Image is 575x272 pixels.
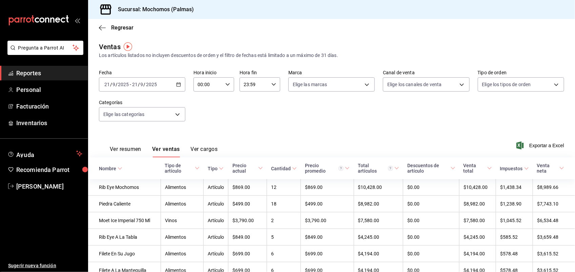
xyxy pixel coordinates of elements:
[208,166,218,171] div: Tipo
[387,81,441,88] span: Elige los canales de venta
[193,71,234,75] label: Hora inicio
[383,71,469,75] label: Canal de venta
[496,179,533,196] td: $1,438.34
[354,229,403,246] td: $4,245.00
[208,166,224,171] span: Tipo
[228,212,267,229] td: $3,790.00
[110,146,141,157] button: Ver resumen
[271,166,297,171] span: Cantidad
[537,163,564,174] span: Venta neta
[305,163,350,174] span: Precio promedio
[130,82,131,87] span: -
[500,166,523,171] div: Impuestos
[537,163,558,174] div: Venta neta
[533,196,575,212] td: $7,743.10
[99,71,185,75] label: Fecha
[111,24,134,31] span: Regresar
[240,71,280,75] label: Hora fin
[459,179,496,196] td: $10,428.00
[267,196,301,212] td: 18
[104,82,110,87] input: --
[228,196,267,212] td: $499.00
[16,118,82,128] span: Inventarios
[112,5,194,14] h3: Sucursal: Mochomos (Palmas)
[75,18,80,23] button: open_drawer_menu
[5,49,83,56] a: Pregunta a Parrot AI
[99,24,134,31] button: Regresar
[354,196,403,212] td: $8,982.00
[500,166,529,171] span: Impuestos
[459,196,496,212] td: $8,982.00
[204,196,228,212] td: Artículo
[16,102,82,111] span: Facturación
[99,100,185,105] label: Categorías
[407,163,455,174] span: Descuentos de artículo
[518,141,564,150] span: Exportar a Excel
[110,146,218,157] div: navigation tabs
[533,179,575,196] td: $8,989.66
[403,196,459,212] td: $0.00
[301,212,354,229] td: $3,790.00
[88,229,161,246] td: Rib Eye A La Tabla
[88,212,161,229] td: Moet Ice Imperial 750 Ml
[496,196,533,212] td: $1,238.90
[138,82,140,87] span: /
[88,196,161,212] td: Piedra Caliente
[288,71,375,75] label: Marca
[354,246,403,262] td: $4,194.00
[16,85,82,94] span: Personal
[354,212,403,229] td: $7,580.00
[99,166,116,171] div: Nombre
[140,82,144,87] input: --
[293,81,327,88] span: Elige las marcas
[161,229,204,246] td: Alimentos
[464,163,492,174] span: Venta total
[459,246,496,262] td: $4,194.00
[16,150,74,158] span: Ayuda
[88,246,161,262] td: Filete En Su Jugo
[267,229,301,246] td: 5
[354,179,403,196] td: $10,428.00
[459,229,496,246] td: $4,245.00
[99,166,122,171] span: Nombre
[459,212,496,229] td: $7,580.00
[118,82,129,87] input: ----
[204,179,228,196] td: Artículo
[358,163,399,174] span: Total artículos
[482,81,531,88] span: Elige los tipos de orden
[16,165,82,174] span: Recomienda Parrot
[358,163,393,174] div: Total artículos
[228,179,267,196] td: $869.00
[403,179,459,196] td: $0.00
[267,246,301,262] td: 6
[403,246,459,262] td: $0.00
[161,246,204,262] td: Alimentos
[132,82,138,87] input: --
[112,82,116,87] input: --
[267,179,301,196] td: 12
[116,82,118,87] span: /
[191,146,218,157] button: Ver cargos
[8,262,82,269] span: Sugerir nueva función
[267,212,301,229] td: 2
[464,163,486,174] div: Venta total
[478,71,564,75] label: Tipo de orden
[338,166,344,171] svg: Precio promedio = Total artículos / cantidad
[110,82,112,87] span: /
[161,212,204,229] td: Vinos
[301,229,354,246] td: $849.00
[305,163,344,174] div: Precio promedio
[99,42,121,52] div: Ventas
[204,246,228,262] td: Artículo
[99,52,564,59] div: Los artículos listados no incluyen descuentos de orden y el filtro de fechas está limitado a un m...
[103,111,145,118] span: Elige las categorías
[496,246,533,262] td: $578.48
[403,212,459,229] td: $0.00
[161,196,204,212] td: Alimentos
[496,229,533,246] td: $585.52
[124,42,132,51] img: Tooltip marker
[301,246,354,262] td: $699.00
[16,69,82,78] span: Reportes
[16,182,82,191] span: [PERSON_NAME]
